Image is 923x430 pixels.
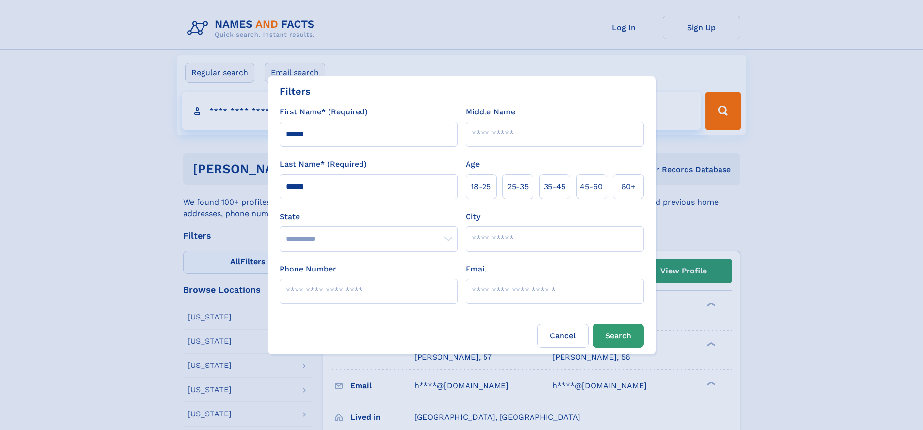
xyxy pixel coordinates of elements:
label: City [466,211,480,223]
label: Middle Name [466,106,515,118]
span: 25‑35 [507,181,529,192]
label: Age [466,159,480,170]
div: Filters [280,84,311,98]
label: Last Name* (Required) [280,159,367,170]
span: 45‑60 [580,181,603,192]
label: Cancel [537,324,589,348]
span: 35‑45 [544,181,565,192]
label: Phone Number [280,263,336,275]
label: State [280,211,458,223]
label: Email [466,263,486,275]
button: Search [593,324,644,348]
label: First Name* (Required) [280,106,368,118]
span: 60+ [621,181,636,192]
span: 18‑25 [471,181,491,192]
